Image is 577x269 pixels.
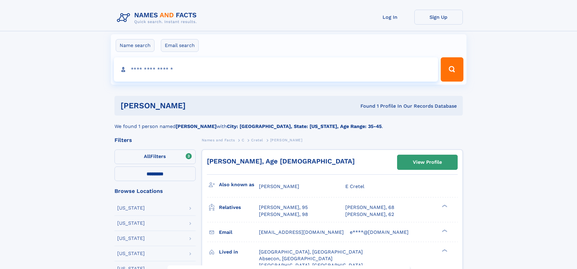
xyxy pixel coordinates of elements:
a: [PERSON_NAME], 68 [345,204,394,211]
span: C [242,138,244,142]
span: E Cretel [345,183,364,189]
h1: [PERSON_NAME] [121,102,273,109]
div: [US_STATE] [117,221,145,226]
span: [EMAIL_ADDRESS][DOMAIN_NAME] [259,229,344,235]
b: [PERSON_NAME] [176,123,217,129]
h3: Also known as [219,180,259,190]
a: [PERSON_NAME], 62 [345,211,394,218]
div: ❯ [440,204,448,208]
span: [PERSON_NAME] [259,183,299,189]
span: [GEOGRAPHIC_DATA], [GEOGRAPHIC_DATA] [259,249,363,255]
a: Cretel [251,136,263,144]
span: [GEOGRAPHIC_DATA], [GEOGRAPHIC_DATA] [259,262,363,268]
div: [US_STATE] [117,236,145,241]
span: All [144,153,150,159]
a: [PERSON_NAME], 95 [259,204,308,211]
span: Cretel [251,138,263,142]
a: Sign Up [414,10,463,25]
button: Search Button [441,57,463,82]
div: ❯ [440,248,448,252]
a: C [242,136,244,144]
a: [PERSON_NAME], Age [DEMOGRAPHIC_DATA] [207,157,355,165]
h3: Email [219,227,259,237]
label: Filters [114,150,196,164]
div: ❯ [440,229,448,233]
div: Filters [114,137,196,143]
span: Absecon, [GEOGRAPHIC_DATA] [259,256,333,261]
a: View Profile [397,155,457,170]
b: City: [GEOGRAPHIC_DATA], State: [US_STATE], Age Range: 35-45 [227,123,382,129]
a: Log In [366,10,414,25]
input: search input [114,57,438,82]
a: Names and Facts [202,136,235,144]
h3: Lived in [219,247,259,257]
a: [PERSON_NAME], 98 [259,211,308,218]
span: [PERSON_NAME] [270,138,303,142]
div: Found 1 Profile In Our Records Database [273,103,457,109]
div: [US_STATE] [117,206,145,210]
label: Email search [161,39,199,52]
div: View Profile [413,155,442,169]
label: Name search [116,39,154,52]
img: Logo Names and Facts [114,10,202,26]
div: We found 1 person named with . [114,116,463,130]
div: Browse Locations [114,188,196,194]
div: [US_STATE] [117,251,145,256]
h3: Relatives [219,202,259,213]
